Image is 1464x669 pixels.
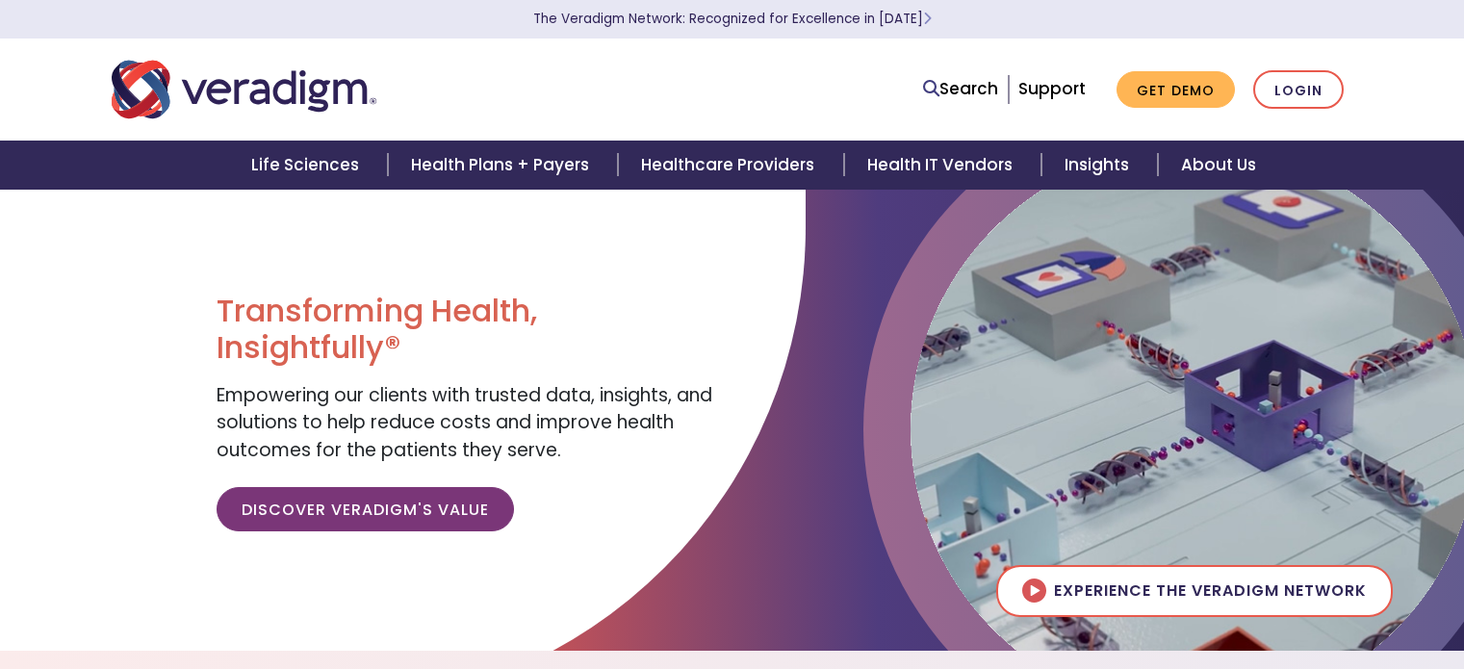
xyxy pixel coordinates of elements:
span: Empowering our clients with trusted data, insights, and solutions to help reduce costs and improv... [217,382,712,463]
h1: Transforming Health, Insightfully® [217,293,717,367]
a: Search [923,76,998,102]
a: Login [1253,70,1344,110]
a: Discover Veradigm's Value [217,487,514,531]
img: Veradigm logo [112,58,376,121]
a: The Veradigm Network: Recognized for Excellence in [DATE]Learn More [533,10,932,28]
a: Healthcare Providers [618,141,843,190]
a: Health Plans + Payers [388,141,618,190]
a: Get Demo [1117,71,1235,109]
a: About Us [1158,141,1279,190]
a: Insights [1041,141,1158,190]
a: Health IT Vendors [844,141,1041,190]
span: Learn More [923,10,932,28]
a: Life Sciences [228,141,388,190]
a: Support [1018,77,1086,100]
